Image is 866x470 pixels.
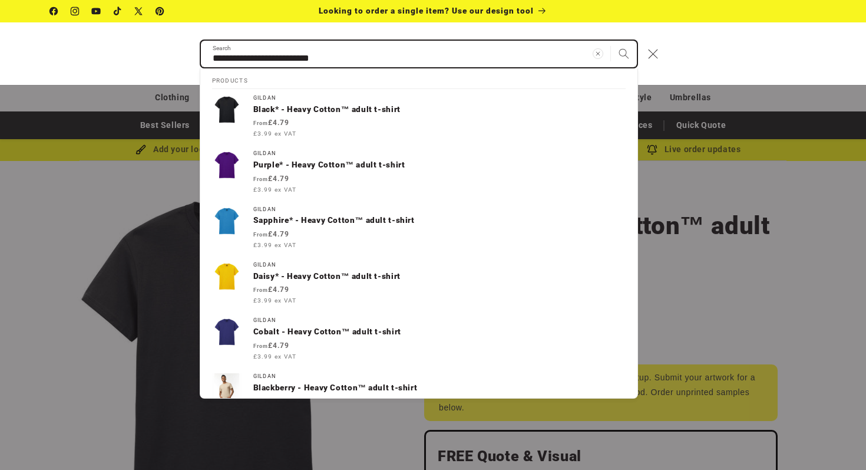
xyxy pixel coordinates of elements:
div: Gildan [253,317,626,324]
div: Gildan [253,373,626,380]
span: From [253,120,268,126]
img: Heavy Cotton™ adult t-shirt [212,95,242,124]
div: Gildan [253,150,626,157]
a: GildanSapphire* - Heavy Cotton™ adult t-shirt From£4.79 £3.99 ex VAT [200,201,637,256]
span: £3.99 ex VAT [253,185,296,194]
p: Daisy* - Heavy Cotton™ adult t-shirt [253,271,626,282]
div: Gildan [253,262,626,268]
strong: £4.79 [253,230,289,238]
strong: £4.79 [253,341,289,350]
a: GildanPurple* - Heavy Cotton™ adult t-shirt From£4.79 £3.99 ex VAT [200,144,637,200]
span: From [253,343,268,349]
span: From [253,287,268,293]
img: Heavy Cotton™ adult t-shirt [212,262,242,291]
p: Blackberry - Heavy Cotton™ adult t-shirt [253,383,626,393]
span: £3.99 ex VAT [253,241,296,249]
span: £3.99 ex VAT [253,296,296,305]
img: Heavy Cotton™ adult t-shirt [212,317,242,347]
h2: Products [212,68,626,90]
span: From [253,232,268,238]
img: Heavy Cotton™ adult t-shirt [212,373,242,403]
strong: £4.79 [253,119,289,127]
a: GildanDaisy* - Heavy Cotton™ adult t-shirt From£4.79 £3.99 ex VAT [200,256,637,311]
span: From [253,176,268,182]
img: Heavy Cotton™ adult t-shirt [212,150,242,180]
p: Purple* - Heavy Cotton™ adult t-shirt [253,160,626,170]
a: GildanBlack* - Heavy Cotton™ adult t-shirt From£4.79 £3.99 ex VAT [200,89,637,144]
span: Looking to order a single item? Use our design tool [319,6,534,15]
p: Cobalt - Heavy Cotton™ adult t-shirt [253,327,626,337]
strong: £4.79 [253,397,289,405]
a: GildanCobalt - Heavy Cotton™ adult t-shirt From£4.79 £3.99 ex VAT [200,311,637,367]
a: GildanBlackberry - Heavy Cotton™ adult t-shirt From£4.79 £3.99 ex VAT [200,367,637,423]
p: Sapphire* - Heavy Cotton™ adult t-shirt [253,215,626,226]
span: £3.99 ex VAT [253,129,296,138]
button: Clear search term [585,41,611,67]
span: £3.99 ex VAT [253,352,296,361]
button: Close [640,41,666,67]
div: Gildan [253,206,626,213]
div: Gildan [253,95,626,101]
strong: £4.79 [253,285,289,294]
p: Black* - Heavy Cotton™ adult t-shirt [253,104,626,115]
img: Heavy Cotton™ adult t-shirt [212,206,242,236]
button: Search [611,41,637,67]
iframe: Chat Widget [664,343,866,470]
strong: £4.79 [253,175,289,183]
